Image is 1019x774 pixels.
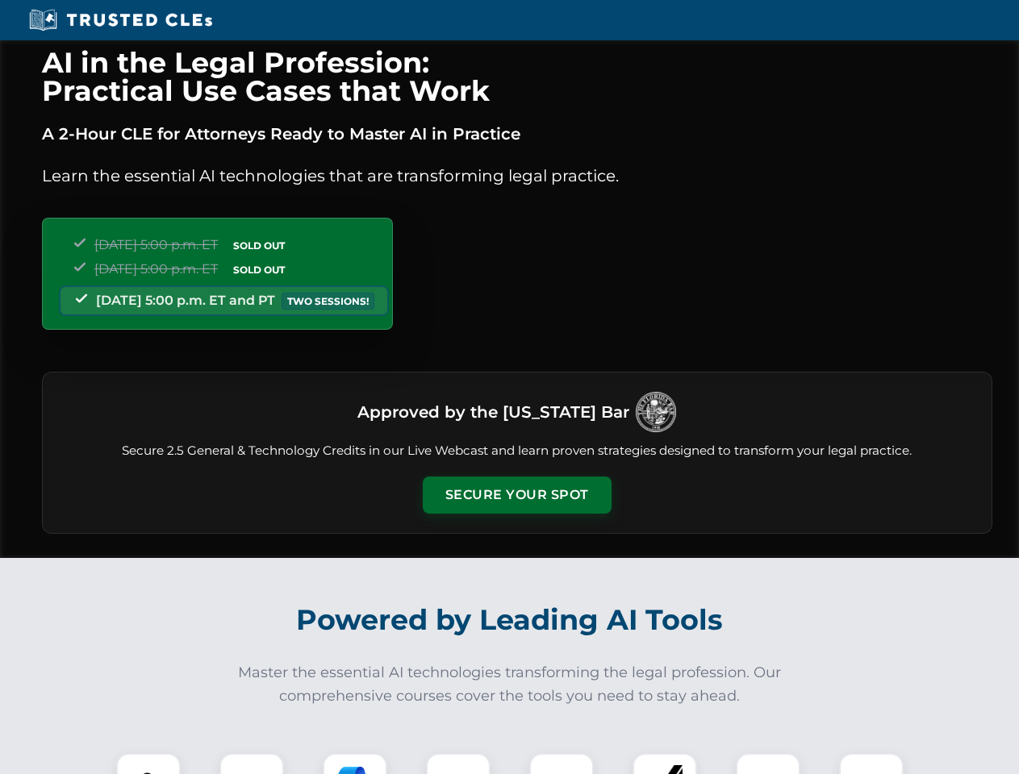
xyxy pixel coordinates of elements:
p: Master the essential AI technologies transforming the legal profession. Our comprehensive courses... [228,661,792,708]
span: SOLD OUT [228,261,290,278]
h2: Powered by Leading AI Tools [63,592,957,648]
span: [DATE] 5:00 p.m. ET [94,261,218,277]
p: Learn the essential AI technologies that are transforming legal practice. [42,163,992,189]
button: Secure Your Spot [423,476,612,514]
span: [DATE] 5:00 p.m. ET [94,237,218,252]
h3: Approved by the [US_STATE] Bar [357,397,629,427]
p: Secure 2.5 General & Technology Credits in our Live Webcast and learn proven strategies designed ... [62,442,972,460]
img: Trusted CLEs [24,8,217,32]
img: Logo [636,392,676,432]
span: SOLD OUT [228,237,290,254]
p: A 2-Hour CLE for Attorneys Ready to Master AI in Practice [42,121,992,147]
h1: AI in the Legal Profession: Practical Use Cases that Work [42,48,992,105]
